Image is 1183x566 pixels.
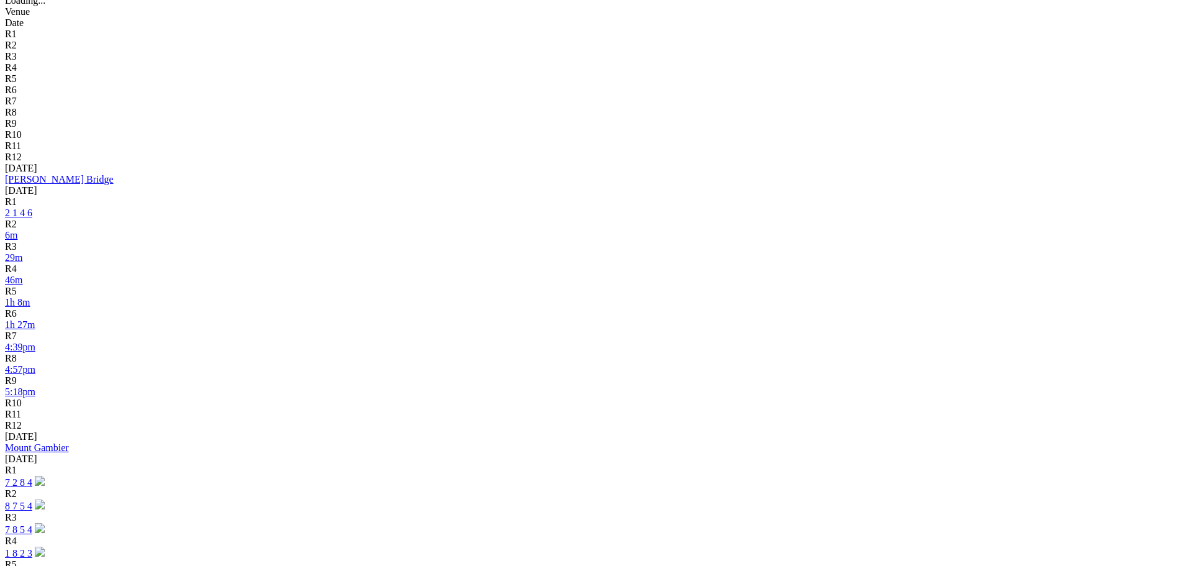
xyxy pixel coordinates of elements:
[5,501,32,511] a: 8 7 5 4
[5,454,1178,465] div: [DATE]
[5,241,1178,252] div: R3
[5,409,1178,420] div: R11
[5,174,114,185] a: [PERSON_NAME] Bridge
[35,523,45,533] img: play-circle.svg
[5,6,1178,17] div: Venue
[5,442,69,453] a: Mount Gambier
[5,342,35,352] a: 4:39pm
[5,84,1178,96] div: R6
[5,17,1178,29] div: Date
[5,107,1178,118] div: R8
[5,196,1178,208] div: R1
[5,29,1178,40] div: R1
[5,465,1178,476] div: R1
[5,263,1178,275] div: R4
[5,286,1178,297] div: R5
[5,308,1178,319] div: R6
[5,73,1178,84] div: R5
[5,230,17,240] a: 6m
[5,386,35,397] a: 5:18pm
[5,163,1178,174] div: [DATE]
[5,129,1178,140] div: R10
[5,431,1178,442] div: [DATE]
[5,40,1178,51] div: R2
[5,62,1178,73] div: R4
[5,275,22,285] a: 46m
[5,364,35,375] a: 4:57pm
[35,500,45,509] img: play-circle.svg
[5,297,30,308] a: 1h 8m
[5,252,22,263] a: 29m
[5,477,32,488] a: 7 2 8 4
[5,524,32,535] a: 7 8 5 4
[5,185,1178,196] div: [DATE]
[5,548,32,559] a: 1 8 2 3
[5,536,1178,547] div: R4
[5,375,1178,386] div: R9
[35,476,45,486] img: play-circle.svg
[5,96,1178,107] div: R7
[5,353,1178,364] div: R8
[5,118,1178,129] div: R9
[5,140,1178,152] div: R11
[5,512,1178,523] div: R3
[5,152,1178,163] div: R12
[5,219,1178,230] div: R2
[35,547,45,557] img: play-circle.svg
[5,331,1178,342] div: R7
[5,208,32,218] a: 2 1 4 6
[5,398,1178,409] div: R10
[5,319,35,330] a: 1h 27m
[5,420,1178,431] div: R12
[5,51,1178,62] div: R3
[5,488,1178,500] div: R2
